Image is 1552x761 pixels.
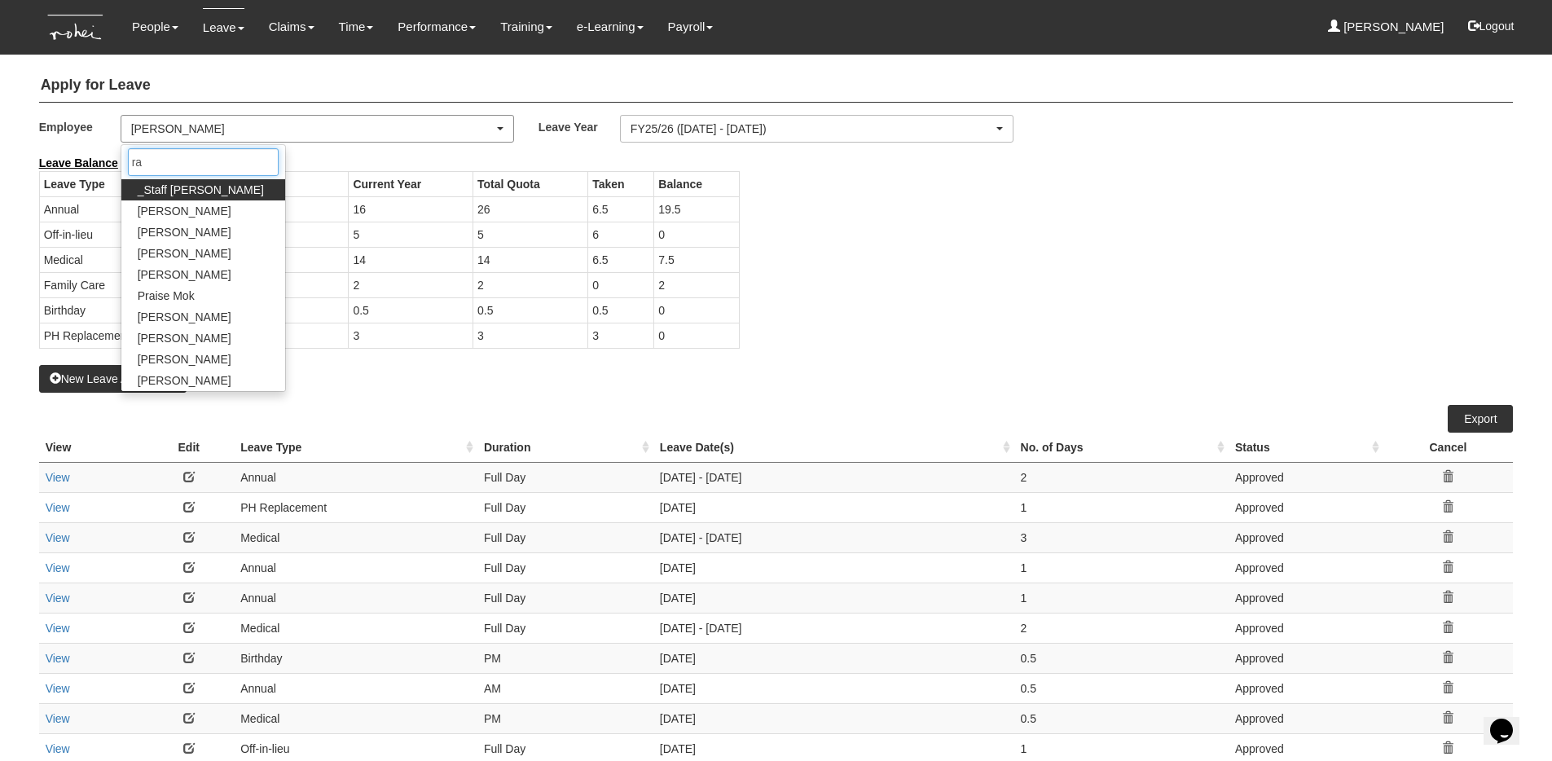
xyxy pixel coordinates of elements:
td: 6.5 [588,247,654,272]
div: FY25/26 ([DATE] - [DATE]) [631,121,993,137]
td: [DATE] [653,583,1014,613]
td: 3 [349,323,473,348]
th: Cancel [1383,433,1514,463]
td: 0.5 [473,297,587,323]
td: Full Day [477,583,653,613]
td: Full Day [477,552,653,583]
span: [PERSON_NAME] [138,351,231,367]
td: PM [477,703,653,733]
span: _Staff [PERSON_NAME] [138,182,264,198]
td: 5 [473,222,587,247]
td: 1 [1014,492,1229,522]
button: Logout [1457,7,1526,46]
td: 2 [1014,613,1229,643]
a: Training [500,8,552,46]
td: Birthday [234,643,477,673]
th: Balance [654,171,739,196]
label: Leave Year [539,115,620,139]
a: Time [339,8,374,46]
th: Total Quota [473,171,587,196]
span: [PERSON_NAME] [138,309,231,325]
th: Leave Date(s) : activate to sort column ascending [653,433,1014,463]
td: PH Replacement [39,323,192,348]
a: View [46,531,70,544]
a: View [46,742,70,755]
a: View [46,471,70,484]
a: View [46,592,70,605]
th: Taken [588,171,654,196]
td: [DATE] [653,492,1014,522]
td: [DATE] [653,552,1014,583]
td: Approved [1229,522,1383,552]
td: 0 [588,272,654,297]
th: View [39,433,144,463]
td: Medical [234,522,477,552]
td: PM [477,643,653,673]
td: 3 [588,323,654,348]
td: 0.5 [1014,643,1229,673]
button: New Leave Application [39,365,187,393]
td: Full Day [477,492,653,522]
span: [PERSON_NAME] [138,224,231,240]
span: [PERSON_NAME] [138,266,231,283]
td: Full Day [477,522,653,552]
a: [PERSON_NAME] [1328,8,1444,46]
th: Leave Type : activate to sort column ascending [234,433,477,463]
td: 2 [473,272,587,297]
td: 2 [654,272,739,297]
td: Approved [1229,703,1383,733]
td: 0.5 [588,297,654,323]
td: PH Replacement [234,492,477,522]
td: Medical [234,613,477,643]
td: 26 [473,196,587,222]
a: e-Learning [577,8,644,46]
td: Annual [39,196,192,222]
iframe: chat widget [1484,696,1536,745]
td: AM [477,673,653,703]
a: People [132,8,178,46]
td: [DATE] [653,703,1014,733]
td: [DATE] [653,643,1014,673]
td: Approved [1229,462,1383,492]
th: Duration : activate to sort column ascending [477,433,653,463]
td: [DATE] - [DATE] [653,522,1014,552]
td: Off-in-lieu [39,222,192,247]
span: Praise Mok [138,288,195,304]
a: View [46,652,70,665]
td: 14 [349,247,473,272]
td: 16 [349,196,473,222]
div: [PERSON_NAME] [131,121,494,137]
td: 0.5 [1014,703,1229,733]
td: 5 [349,222,473,247]
td: 19.5 [654,196,739,222]
td: 0 [654,222,739,247]
td: Full Day [477,613,653,643]
span: [PERSON_NAME] [138,372,231,389]
td: Approved [1229,583,1383,613]
a: Leave [203,8,244,46]
td: 6.5 [588,196,654,222]
td: Annual [234,462,477,492]
a: View [46,622,70,635]
th: Edit [143,433,234,463]
th: Current Year [349,171,473,196]
td: Birthday [39,297,192,323]
td: 2 [349,272,473,297]
label: Employee [39,115,121,139]
th: No. of Days : activate to sort column ascending [1014,433,1229,463]
td: Annual [234,583,477,613]
td: 2 [1014,462,1229,492]
td: Approved [1229,613,1383,643]
td: 0 [654,323,739,348]
th: Status : activate to sort column ascending [1229,433,1383,463]
th: Leave Type [39,171,192,196]
td: 6 [588,222,654,247]
input: Search [128,148,279,176]
button: FY25/26 ([DATE] - [DATE]) [620,115,1013,143]
td: Approved [1229,643,1383,673]
td: 0.5 [1014,673,1229,703]
td: Annual [234,552,477,583]
a: View [46,561,70,574]
td: 1 [1014,583,1229,613]
span: [PERSON_NAME] [138,203,231,219]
